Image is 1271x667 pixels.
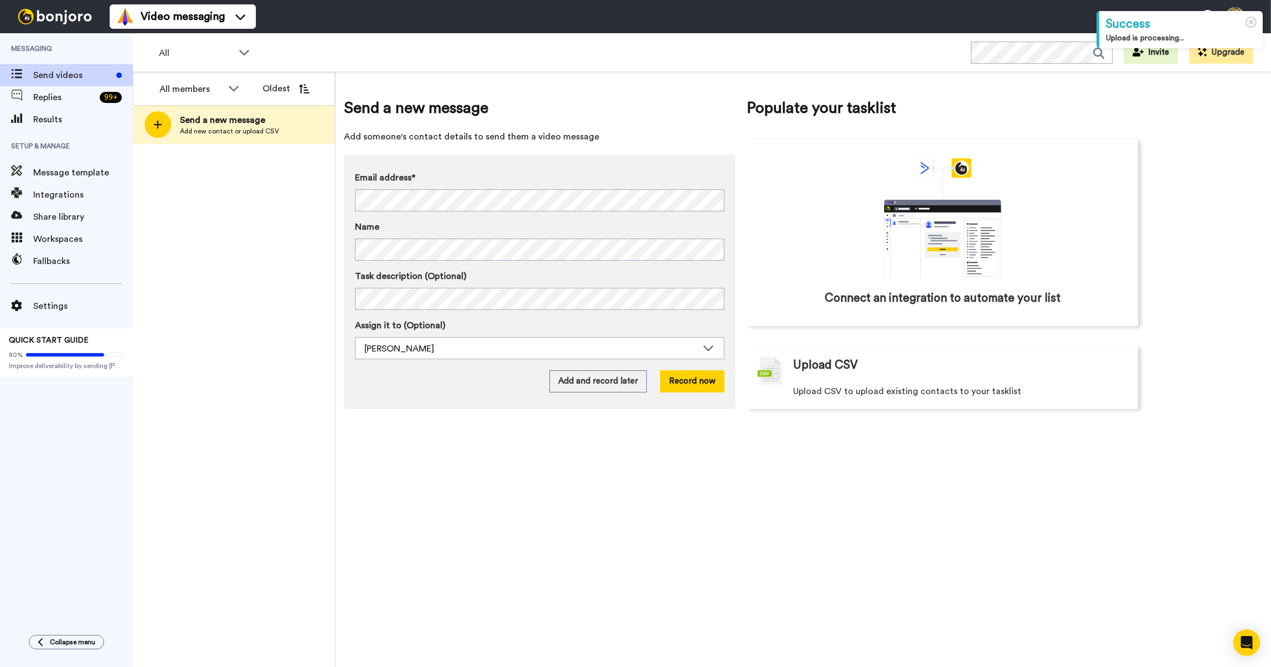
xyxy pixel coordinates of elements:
span: Upload CSV [793,357,858,374]
span: Fallbacks [33,255,133,268]
span: Add new contact or upload CSV [180,127,279,136]
label: Assign it to (Optional) [355,319,724,332]
span: Send videos [33,69,112,82]
span: Results [33,113,133,126]
div: 99 + [100,92,122,103]
span: Add someone's contact details to send them a video message [344,130,735,143]
span: Settings [33,299,133,313]
button: Oldest [254,77,318,100]
label: Email address* [355,171,724,184]
div: Upload is processing... [1106,33,1256,44]
div: [PERSON_NAME] [364,342,697,355]
span: Replies [33,91,95,104]
button: Record now [660,370,724,392]
div: All members [159,82,223,96]
span: Populate your tasklist [747,97,1138,119]
span: Name [355,220,379,234]
span: All [159,46,233,60]
span: QUICK START GUIDE [9,337,89,344]
button: Upgrade [1189,42,1253,64]
img: csv-grey.png [758,357,782,385]
label: Task description (Optional) [355,270,724,283]
span: 80% [9,350,23,359]
span: Collapse menu [50,638,95,647]
button: Add and record later [549,370,647,392]
span: Message template [33,166,133,179]
img: vm-color.svg [116,8,134,25]
span: Share library [33,210,133,224]
div: Open Intercom Messenger [1233,629,1260,656]
span: Send a new message [344,97,735,119]
span: Workspaces [33,232,133,246]
button: Collapse menu [29,635,104,649]
span: Connect an integration to automate your list [825,290,1061,307]
span: Upload CSV to upload existing contacts to your tasklist [793,385,1021,398]
span: Video messaging [141,9,225,24]
img: bj-logo-header-white.svg [13,9,96,24]
div: animation [860,158,1026,279]
div: Success [1106,15,1256,33]
button: Invite [1124,42,1178,64]
span: Improve deliverability by sending [PERSON_NAME]’s from your own email [9,361,124,370]
span: Send a new message [180,113,279,127]
span: Integrations [33,188,133,201]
